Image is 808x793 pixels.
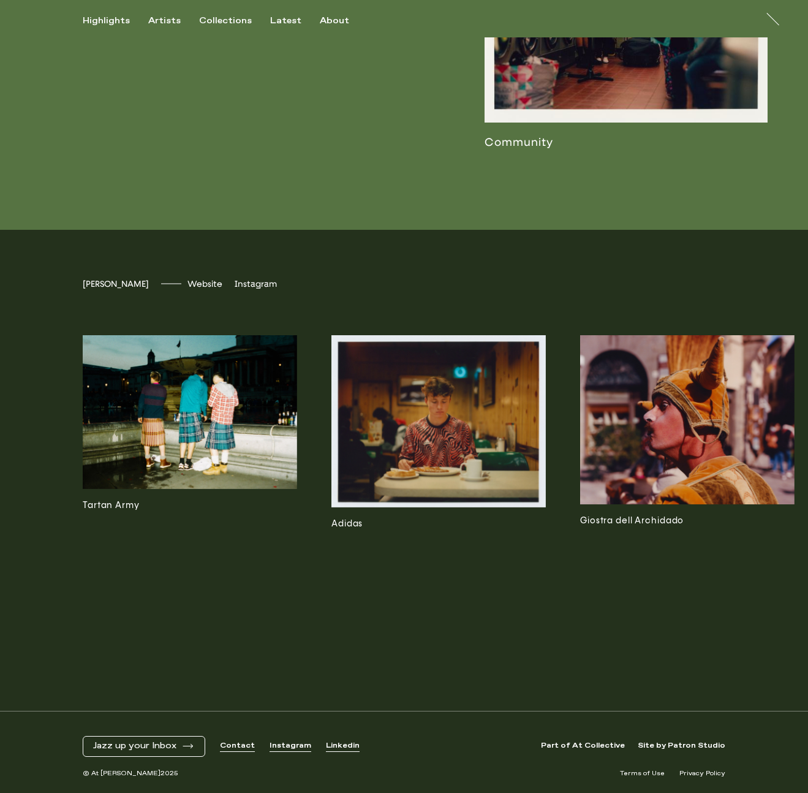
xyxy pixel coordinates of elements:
a: Contact [220,741,255,751]
a: Instagrampeterfranklynbanks [235,279,277,289]
a: Part of At Collective [541,741,625,751]
button: Highlights [83,15,148,26]
span: Jazz up your Inbox [93,741,176,751]
a: Adidas [331,335,546,637]
div: Artists [148,15,181,26]
a: Giostra dell Archidado [580,335,795,637]
button: Latest [270,15,320,26]
div: Latest [270,15,301,26]
a: Terms of Use [620,769,665,778]
h3: Giostra dell Archidado [580,514,795,528]
button: Jazz up your Inbox [93,741,195,751]
h3: Tartan Army [83,499,297,512]
div: About [320,15,349,26]
a: Instagram [270,741,311,751]
div: Highlights [83,15,130,26]
a: Site by Patron Studio [638,741,725,751]
a: Tartan Army [83,335,297,637]
div: Collections [199,15,252,26]
a: Linkedin [326,741,360,751]
span: Website [187,279,222,289]
span: Instagram [235,279,277,289]
span: [PERSON_NAME] [83,279,149,289]
button: Artists [148,15,199,26]
a: Website[DOMAIN_NAME] [187,279,222,289]
button: Collections [199,15,270,26]
a: Privacy Policy [679,769,725,778]
h3: Adidas [331,517,546,531]
span: © At [PERSON_NAME] 2025 [83,769,178,778]
button: About [320,15,368,26]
